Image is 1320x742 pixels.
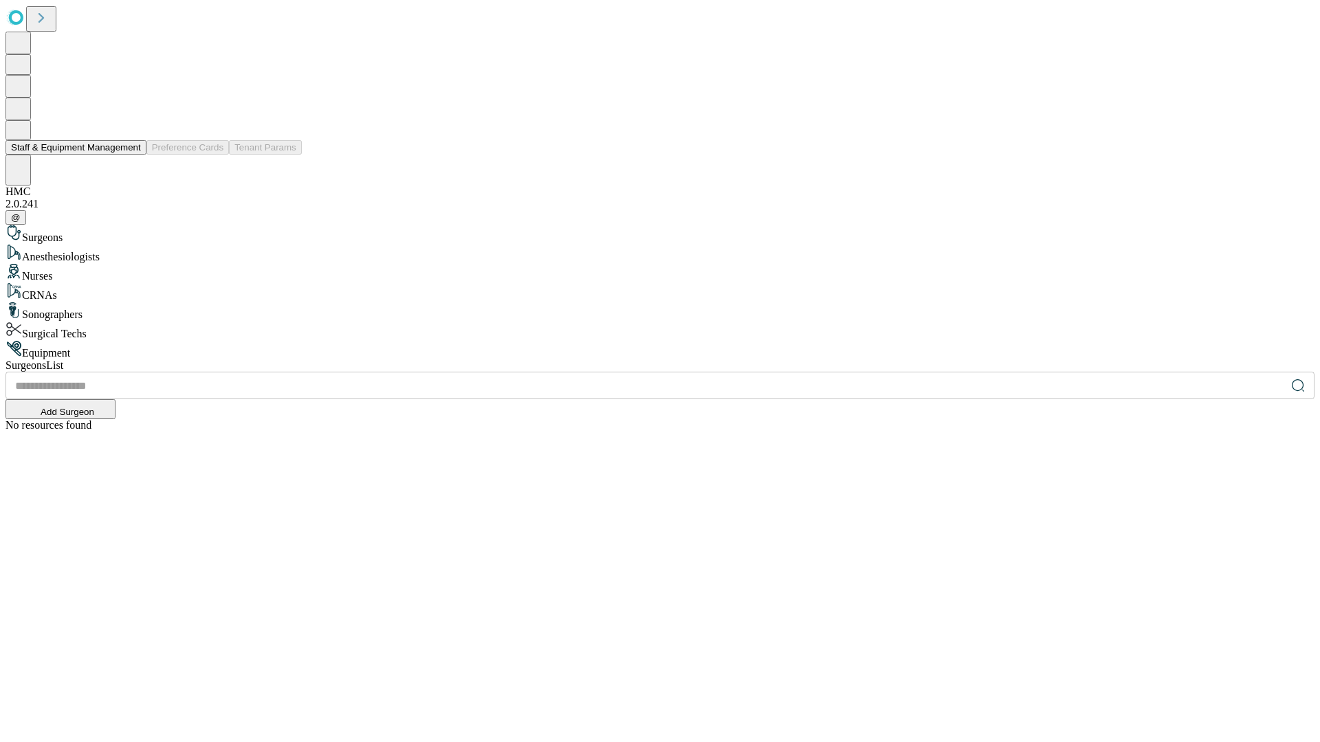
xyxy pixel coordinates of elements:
[5,282,1314,302] div: CRNAs
[5,140,146,155] button: Staff & Equipment Management
[5,340,1314,359] div: Equipment
[5,302,1314,321] div: Sonographers
[5,244,1314,263] div: Anesthesiologists
[11,212,21,223] span: @
[5,210,26,225] button: @
[41,407,94,417] span: Add Surgeon
[5,198,1314,210] div: 2.0.241
[146,140,229,155] button: Preference Cards
[229,140,302,155] button: Tenant Params
[5,321,1314,340] div: Surgical Techs
[5,399,115,419] button: Add Surgeon
[5,359,1314,372] div: Surgeons List
[5,225,1314,244] div: Surgeons
[5,185,1314,198] div: HMC
[5,419,1314,431] div: No resources found
[5,263,1314,282] div: Nurses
